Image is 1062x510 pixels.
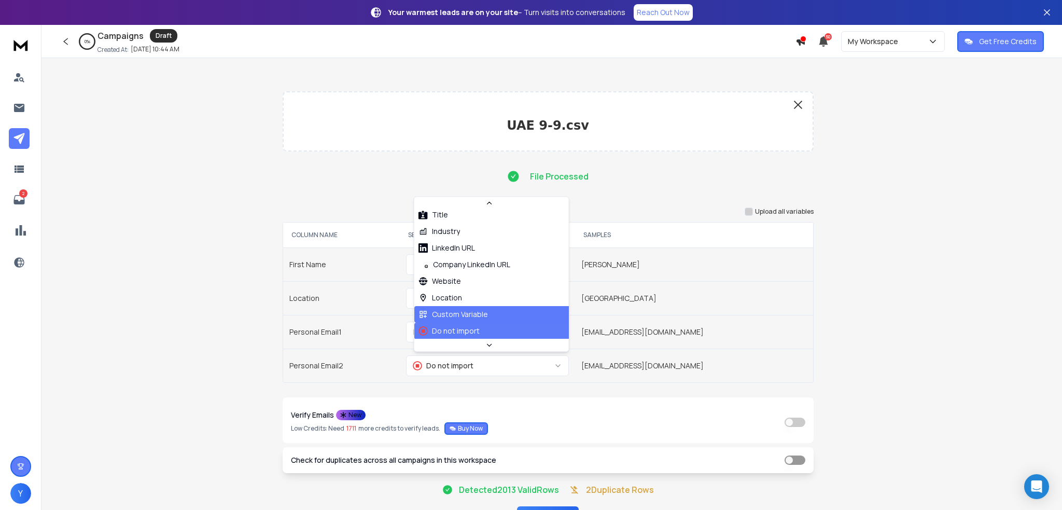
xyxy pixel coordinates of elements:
div: Open Intercom Messenger [1024,474,1049,499]
p: Verify Emails [291,411,334,419]
h1: Campaigns [97,30,144,42]
span: Y [10,483,31,504]
div: First Name [413,259,463,270]
div: Company LinkedIn URL [418,259,510,270]
p: – Turn visits into conversations [388,7,625,18]
p: [DATE] 10:44 AM [131,45,179,53]
th: COLUMN NAME [283,223,400,247]
p: Reach Out Now [637,7,690,18]
p: 2 [19,189,27,198]
p: 2 Duplicate Rows [586,484,654,496]
label: Upload all variables [755,208,814,216]
td: [EMAIL_ADDRESS][DOMAIN_NAME] [575,349,813,382]
td: Location [283,281,400,315]
td: First Name [283,247,400,281]
th: SAMPLES [575,223,813,247]
div: LinkedIn URL [418,243,475,253]
td: Personal Email1 [283,315,400,349]
label: Check for duplicates across all campaigns in this workspace [291,457,496,464]
td: [PERSON_NAME] [575,247,813,281]
p: 0 % [85,38,90,45]
div: New [336,410,366,420]
p: Detected 2013 Valid Rows [459,484,559,496]
div: Do not import [418,326,480,336]
span: 1711 [346,424,356,433]
p: Get Free Credits [979,36,1037,47]
div: Title [418,210,448,220]
p: UAE 9-9.csv [292,117,804,134]
p: File Processed [530,170,589,183]
td: [GEOGRAPHIC_DATA] [575,281,813,315]
td: [EMAIL_ADDRESS][DOMAIN_NAME] [575,315,813,349]
img: logo [10,35,31,54]
td: Personal Email2 [283,349,400,382]
strong: Your warmest leads are on your site [388,7,518,17]
p: Low Credits: Need more credits to verify leads. [291,422,488,435]
div: Email [413,327,444,337]
div: Location [418,293,462,303]
div: Location [413,293,456,304]
p: Created At: [97,46,129,54]
div: Industry [418,226,460,237]
div: Website [418,276,461,286]
div: Do not import [413,361,473,371]
button: Buy Now [444,422,488,435]
span: 50 [825,33,832,40]
div: Custom Variable [418,309,488,320]
div: Draft [150,29,177,43]
th: SELECT TYPE [400,223,575,247]
p: My Workspace [848,36,902,47]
